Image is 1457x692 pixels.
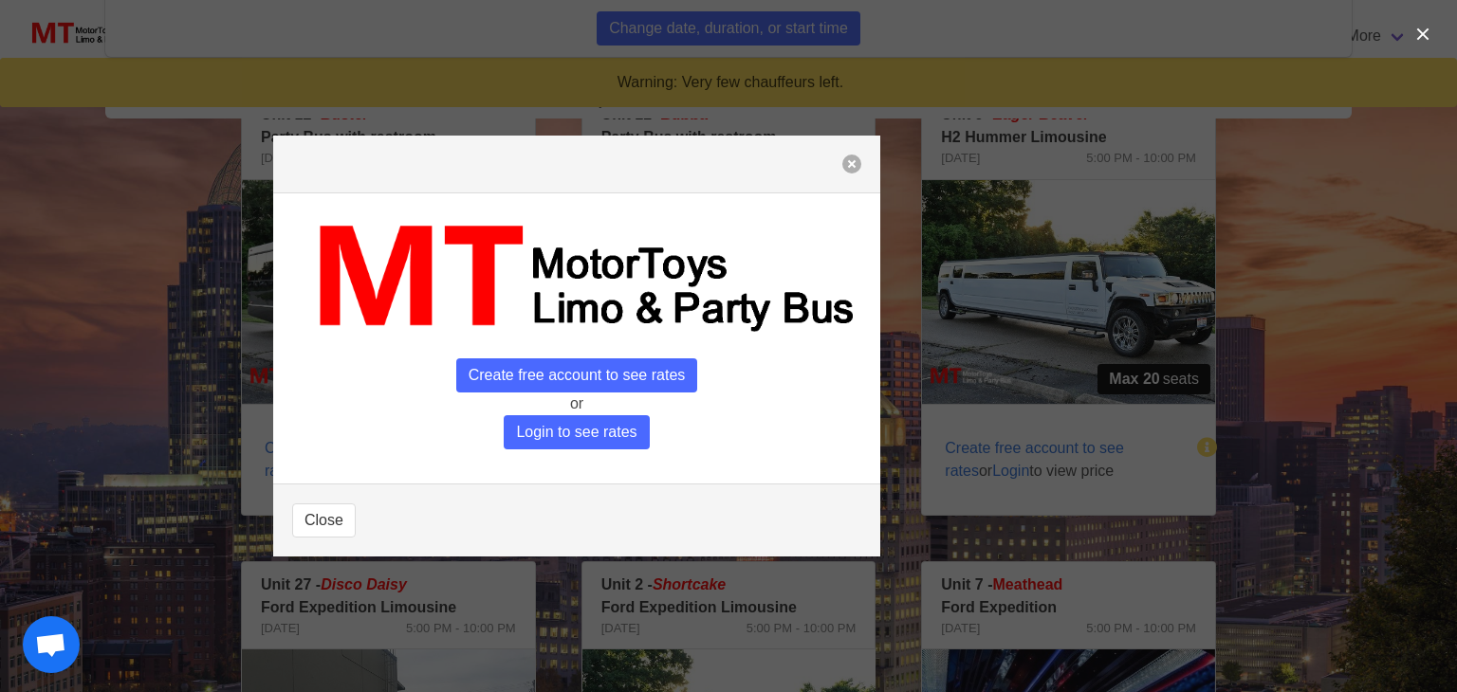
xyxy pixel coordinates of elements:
[456,358,698,392] span: Create free account to see rates
[292,392,861,415] p: or
[23,616,80,673] div: Open chat
[292,212,861,342] img: MT_logo_name.png
[504,415,649,449] span: Login to see rates
[304,509,343,532] span: Close
[292,503,356,537] button: Close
